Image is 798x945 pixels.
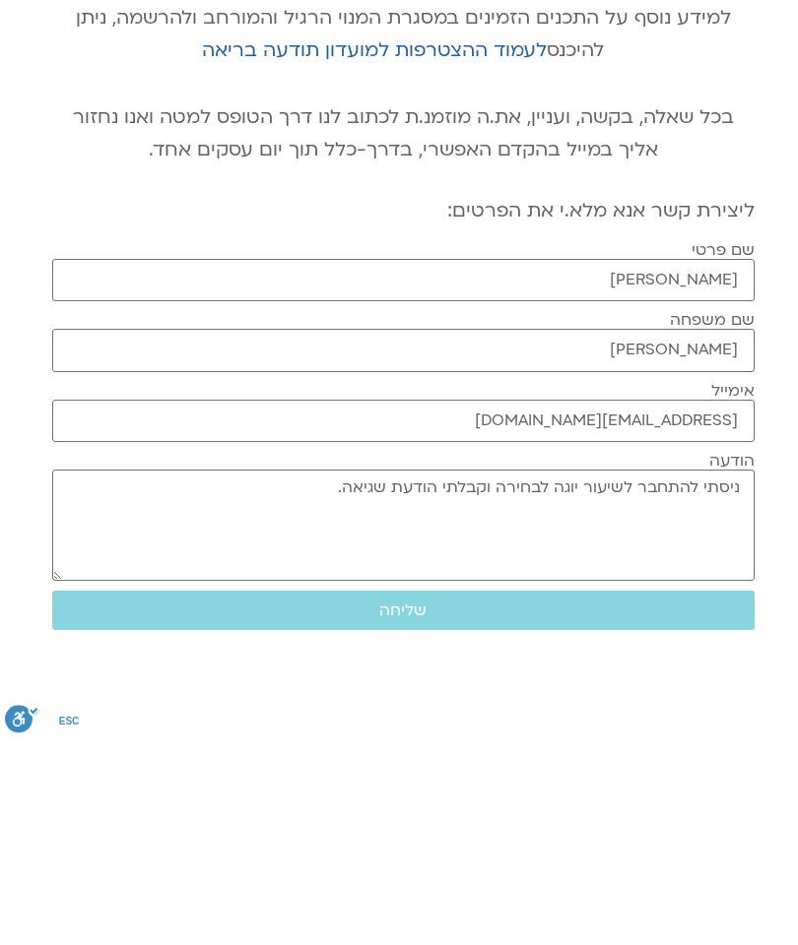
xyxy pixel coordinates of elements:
[202,243,547,269] a: לעמוד ההצטרפות למועדון תודעה בריאה
[670,517,755,535] label: שם משפחה
[52,796,755,836] button: שליחה
[52,208,755,273] p: למידע נוסף על התכנים הזמינים במסגרת המנוי הרגיל והמורחב ולהרשמה, ניתן להיכנס
[325,158,482,176] span: תמיכה בשבוע החלמה
[301,147,505,188] a: תמיכה בשבוע החלמה
[52,406,755,427] h2: ליצירת קשר אנא מלא.י את הפרטים:
[52,605,755,648] input: אימייל
[52,307,755,372] p: בכל שאלה, בקשה, ועניין, את.ה מוזמנ.ת לכתוב לנו דרך הטופס למטה ואנו נחזור אליך במייל בהקדם האפשרי,...
[698,10,785,39] img: תודעה בריאה
[52,675,755,787] textarea: ניסתי להתחבר לשיעור יוגה לבחירה וקבלתי הודעת שגיאה.
[52,465,755,507] input: שם פרטי
[52,447,755,845] form: טופס חדש
[711,588,755,605] label: אימייל
[379,807,427,825] span: שליחה
[709,658,755,675] label: הודעה
[692,447,755,465] label: שם פרטי
[52,535,755,577] input: שם משפחה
